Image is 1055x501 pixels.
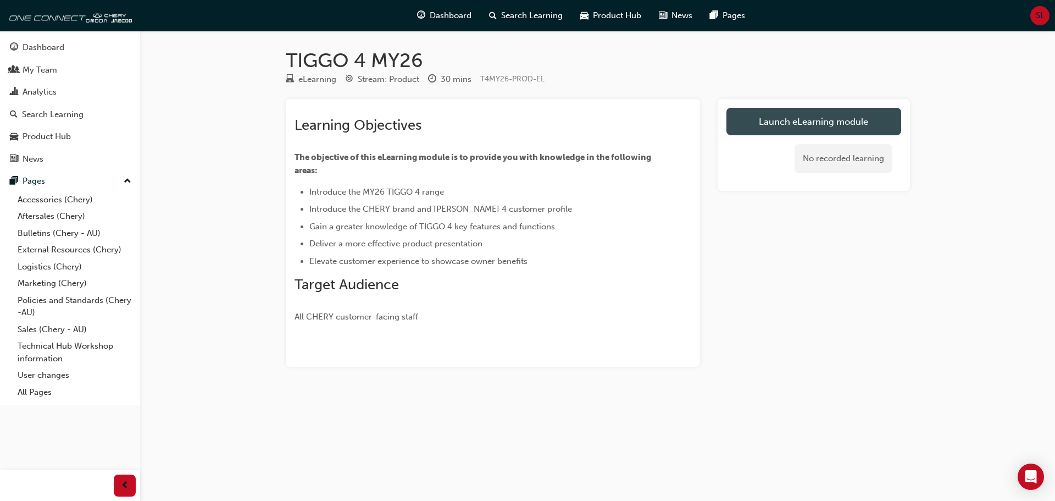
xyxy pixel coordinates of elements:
a: Launch eLearning module [726,108,901,135]
span: learningResourceType_ELEARNING-icon [286,75,294,85]
span: All CHERY customer-facing staff [295,312,418,322]
img: oneconnect [5,4,132,26]
a: Bulletins (Chery - AU) [13,225,136,242]
a: car-iconProduct Hub [571,4,650,27]
div: Pages [23,175,45,188]
span: pages-icon [710,9,718,23]
span: SL [1036,9,1045,22]
div: Open Intercom Messenger [1018,464,1044,490]
span: Dashboard [430,9,471,22]
span: Target Audience [295,276,399,293]
span: car-icon [580,9,588,23]
div: Analytics [23,86,57,98]
a: Search Learning [4,104,136,125]
span: search-icon [10,110,18,120]
a: User changes [13,367,136,384]
span: Product Hub [593,9,641,22]
button: Pages [4,171,136,191]
span: prev-icon [121,479,129,493]
h1: TIGGO 4 MY26 [286,48,910,73]
a: Policies and Standards (Chery -AU) [13,292,136,321]
a: Product Hub [4,126,136,147]
a: pages-iconPages [701,4,754,27]
a: Analytics [4,82,136,102]
div: Stream [345,73,419,86]
button: SL [1030,6,1050,25]
span: target-icon [345,75,353,85]
a: External Resources (Chery) [13,241,136,258]
a: news-iconNews [650,4,701,27]
div: No recorded learning [795,144,892,173]
a: Logistics (Chery) [13,258,136,276]
div: Dashboard [23,41,64,54]
a: Sales (Chery - AU) [13,321,136,338]
a: Accessories (Chery) [13,191,136,208]
span: Introduce the MY26 TIGGO 4 range [309,187,444,197]
span: car-icon [10,132,18,142]
span: up-icon [124,174,131,189]
span: Deliver a more effective product presentation [309,239,482,249]
div: Stream: Product [358,73,419,86]
span: News [671,9,692,22]
a: search-iconSearch Learning [480,4,571,27]
span: Learning resource code [480,74,545,84]
span: Pages [723,9,745,22]
div: Search Learning [22,108,84,121]
span: news-icon [659,9,667,23]
button: DashboardMy TeamAnalyticsSearch LearningProduct HubNews [4,35,136,171]
a: All Pages [13,384,136,401]
div: 30 mins [441,73,471,86]
span: guage-icon [10,43,18,53]
span: Search Learning [501,9,563,22]
a: Technical Hub Workshop information [13,338,136,367]
a: My Team [4,60,136,80]
a: Aftersales (Chery) [13,208,136,225]
span: search-icon [489,9,497,23]
div: My Team [23,64,57,76]
div: eLearning [298,73,336,86]
span: people-icon [10,65,18,75]
span: The objective of this eLearning module is to provide you with knowledge in the following areas: [295,152,653,175]
span: Introduce the CHERY brand and [PERSON_NAME] 4 customer profile [309,204,572,214]
span: Gain a greater knowledge of TIGGO 4 key features and functions [309,222,555,232]
div: Type [286,73,336,86]
a: Dashboard [4,37,136,58]
span: pages-icon [10,177,18,186]
div: Product Hub [23,130,71,143]
span: guage-icon [417,9,425,23]
a: Marketing (Chery) [13,275,136,292]
span: Learning Objectives [295,117,421,134]
a: News [4,149,136,169]
div: Duration [428,73,471,86]
span: clock-icon [428,75,436,85]
div: News [23,153,43,166]
span: news-icon [10,155,18,164]
span: Elevate customer experience to showcase owner benefits [309,256,527,266]
span: chart-icon [10,87,18,97]
a: guage-iconDashboard [408,4,480,27]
